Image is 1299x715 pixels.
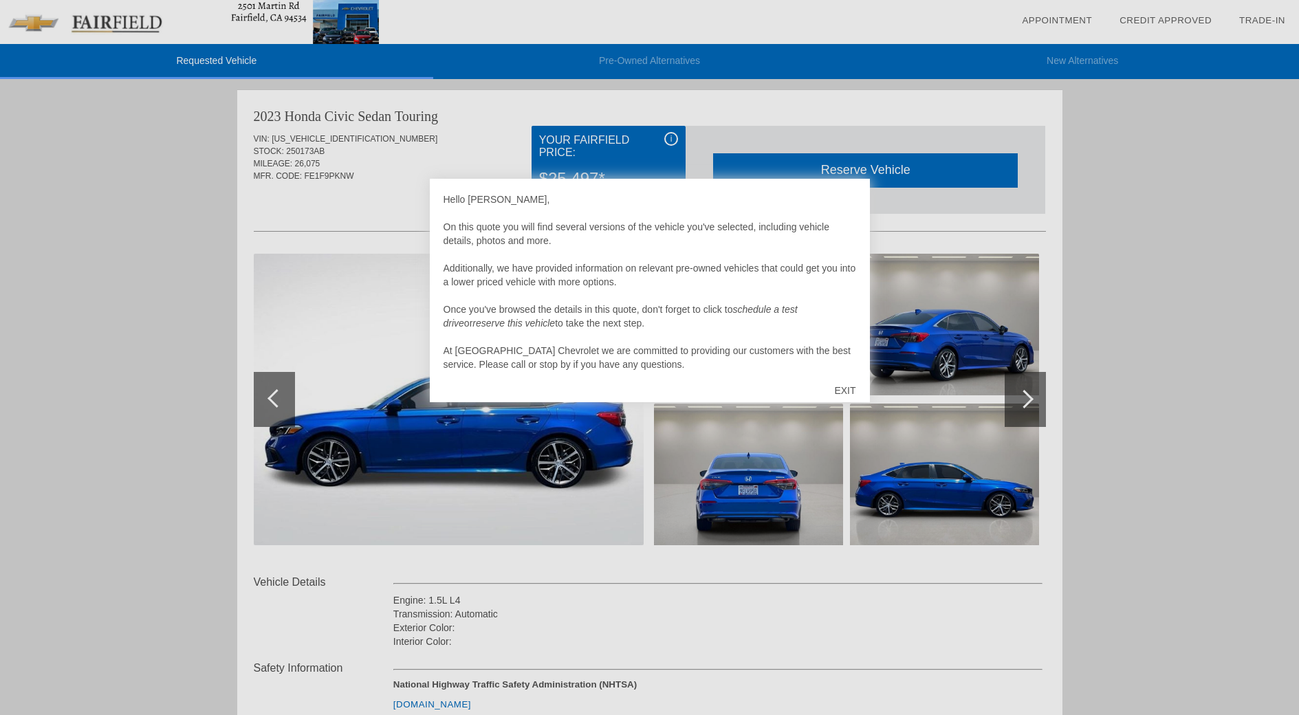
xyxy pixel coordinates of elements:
em: schedule a test drive [444,304,798,329]
div: Hello [PERSON_NAME], On this quote you will find several versions of the vehicle you've selected,... [444,192,856,371]
em: reserve this vehicle [472,318,555,329]
div: EXIT [820,370,869,411]
a: Appointment [1022,15,1092,25]
a: Trade-In [1239,15,1285,25]
a: Credit Approved [1120,15,1212,25]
